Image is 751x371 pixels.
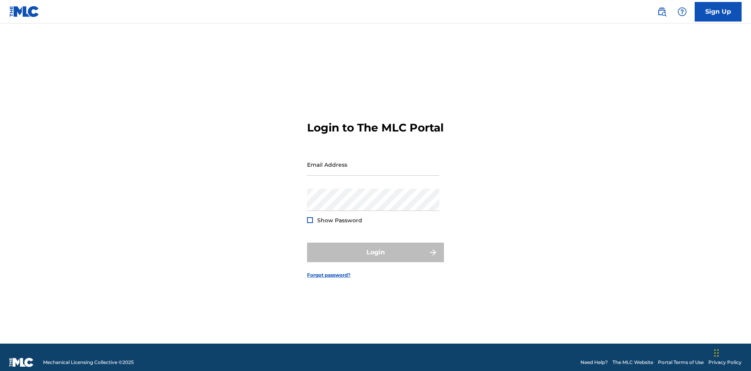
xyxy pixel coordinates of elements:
[9,6,40,17] img: MLC Logo
[317,217,362,224] span: Show Password
[580,359,608,366] a: Need Help?
[695,2,742,22] a: Sign Up
[658,359,704,366] a: Portal Terms of Use
[677,7,687,16] img: help
[714,341,719,365] div: Drag
[9,358,34,367] img: logo
[712,333,751,371] iframe: Chat Widget
[613,359,653,366] a: The MLC Website
[654,4,670,20] a: Public Search
[307,121,444,135] h3: Login to The MLC Portal
[708,359,742,366] a: Privacy Policy
[657,7,667,16] img: search
[674,4,690,20] div: Help
[307,272,350,279] a: Forgot password?
[43,359,134,366] span: Mechanical Licensing Collective © 2025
